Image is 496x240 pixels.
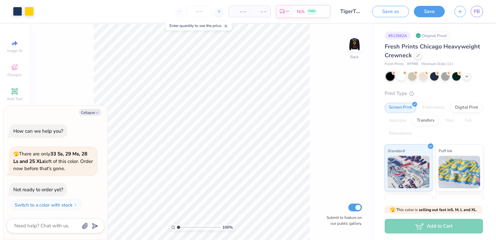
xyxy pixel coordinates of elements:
[13,128,63,134] div: How can we help you?
[440,116,459,126] div: Vinyl
[414,32,450,40] div: Original Proof
[414,6,445,17] button: Save
[471,6,483,17] a: FB
[388,147,405,154] span: Standard
[439,156,480,188] img: Puff Ink
[233,8,246,15] span: – –
[418,103,449,113] div: Embroidery
[13,151,93,172] span: There are only left of this color. Order now before that's gone.
[13,186,63,193] div: Not ready to order yet?
[407,61,418,67] span: # FP88
[474,8,480,15] span: FB
[390,207,395,213] span: 🫣
[254,8,267,15] span: – –
[348,38,361,51] img: Back
[335,5,367,18] input: Untitled Design
[74,203,78,207] img: Switch to a color with stock
[385,61,404,67] span: Fresh Prints
[385,90,483,97] div: Print Type
[186,6,212,17] input: – –
[421,61,454,67] span: Minimum Order: 12 +
[166,21,232,30] div: Enter quantity to see the price.
[439,197,477,204] span: Metallic & Glitter Ink
[385,129,416,139] div: Rhinestones
[390,207,477,213] span: This color is .
[7,48,22,53] span: Image AI
[413,116,439,126] div: Transfers
[11,200,81,210] button: Switch to a color with stock
[222,224,233,230] span: 100 %
[388,197,403,204] span: Neon Ink
[461,116,476,126] div: Foil
[308,9,315,14] span: FREE
[385,103,416,113] div: Screen Print
[13,151,19,157] span: 🫣
[388,156,429,188] img: Standard
[323,215,362,226] label: Submit to feature on our public gallery.
[451,103,482,113] div: Digital Print
[385,116,411,126] div: Applique
[297,8,304,15] span: N/A
[13,151,87,165] strong: 33 Ss, 29 Ms, 28 Ls and 25 XLs
[385,32,411,40] div: # 513562A
[7,72,22,77] span: Designs
[372,6,409,17] button: Save as
[7,96,22,101] span: Add Text
[350,54,359,60] div: Back
[419,207,476,212] strong: selling out fast in S, M, L and XL
[385,43,480,59] span: Fresh Prints Chicago Heavyweight Crewneck
[439,147,452,154] span: Puff Ink
[79,109,101,116] button: Collapse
